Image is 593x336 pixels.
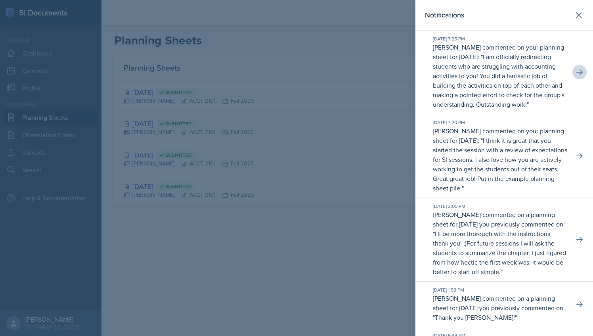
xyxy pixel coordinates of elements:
p: [PERSON_NAME] commented on your planning sheet for [DATE]: " " [433,126,568,193]
h2: Notifications [425,10,464,21]
div: [DATE] 7:25 PM [433,35,568,42]
p: I think it is great that you started the session with a review of expectations for SI sessions. I... [433,136,567,192]
div: [DATE] 2:00 PM [433,203,568,210]
div: [DATE] 7:20 PM [433,119,568,126]
p: Thank you [PERSON_NAME]! [435,313,515,322]
p: I'll be more thorough with the instructions, thank you! :) [433,229,552,248]
div: [DATE] 1:58 PM [433,286,568,294]
p: [PERSON_NAME] commented on a planning sheet for [DATE] you previously commented on: " " [433,294,568,322]
p: I am officially redirecting students who are struggling with accounting activities to you! You di... [433,52,564,109]
p: [PERSON_NAME] commented on your planning sheet for [DATE]: " " [433,42,568,109]
p: [PERSON_NAME] commented on a planning sheet for [DATE] you previously commented on: " " [433,210,568,276]
p: For future sessions I will ask the students to summarize the chapter. I just figured from how hec... [433,239,566,276]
